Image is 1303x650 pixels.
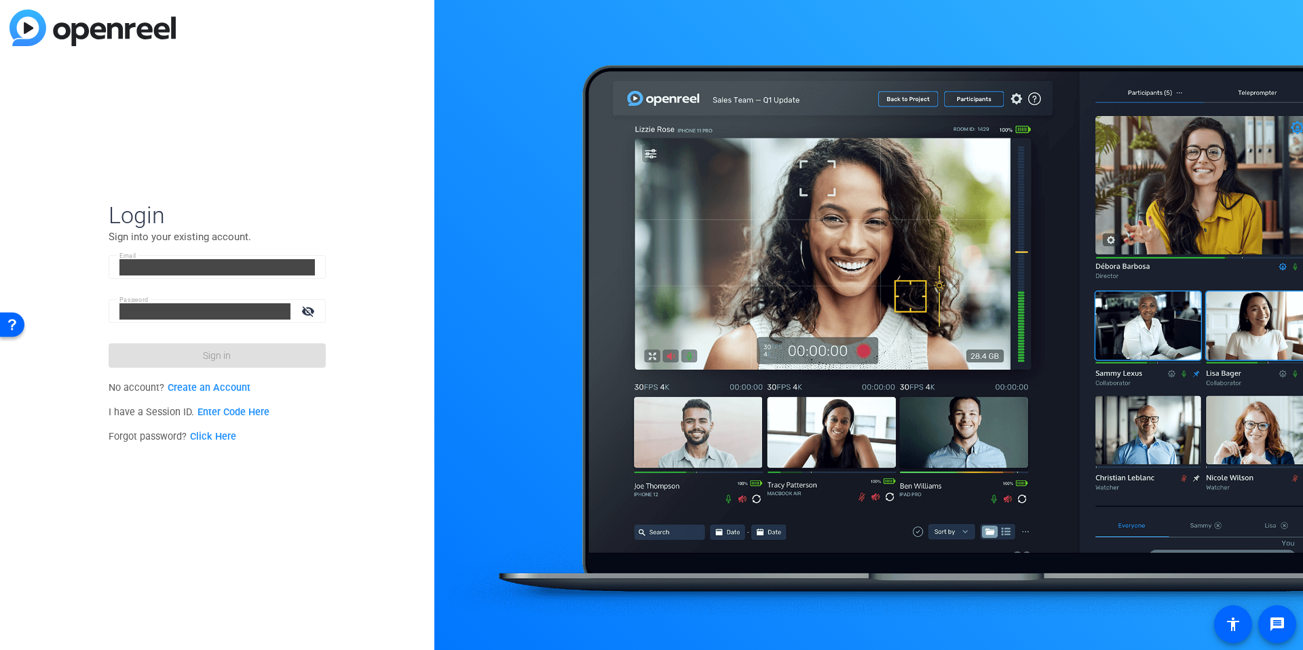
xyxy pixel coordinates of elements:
[109,382,250,394] span: No account?
[1225,616,1241,632] mat-icon: accessibility
[293,301,326,321] mat-icon: visibility_off
[109,406,269,418] span: I have a Session ID.
[109,229,326,244] p: Sign into your existing account.
[168,382,250,394] a: Create an Account
[10,9,176,46] img: blue-gradient.svg
[119,259,315,275] input: Enter Email Address
[109,201,326,229] span: Login
[119,296,149,303] mat-label: Password
[1269,616,1285,632] mat-icon: message
[197,406,269,418] a: Enter Code Here
[190,431,236,442] a: Click Here
[109,431,236,442] span: Forgot password?
[119,252,136,259] mat-label: Email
